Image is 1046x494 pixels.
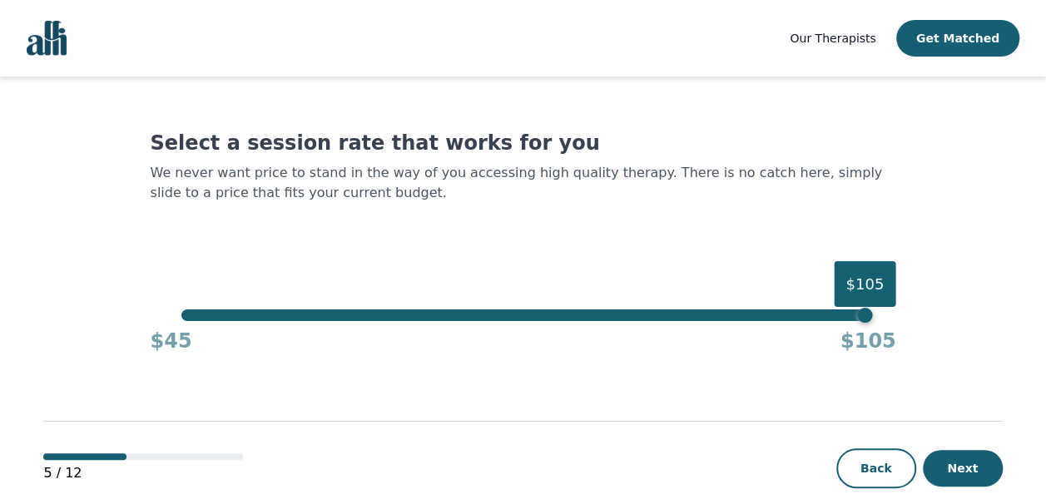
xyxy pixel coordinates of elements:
[896,20,1019,57] button: Get Matched
[151,328,192,354] h4: $45
[790,28,875,48] a: Our Therapists
[43,463,243,483] p: 5 / 12
[151,130,896,156] h1: Select a session rate that works for you
[151,163,896,203] p: We never want price to stand in the way of you accessing high quality therapy. There is no catch ...
[836,448,916,488] button: Back
[27,21,67,56] img: alli logo
[840,328,896,354] h4: $105
[923,450,1003,487] button: Next
[834,261,895,307] div: $105
[790,32,875,45] span: Our Therapists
